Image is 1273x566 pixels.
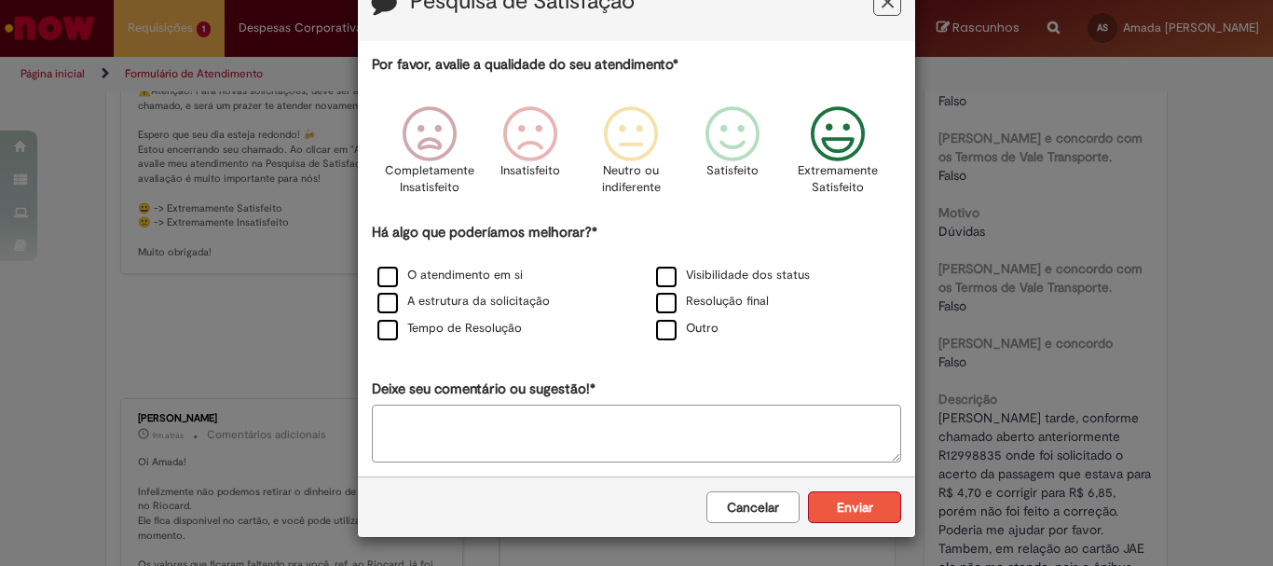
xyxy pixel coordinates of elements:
p: Extremamente Satisfeito [798,162,878,197]
label: Tempo de Resolução [377,320,522,338]
div: Completamente Insatisfeito [382,92,477,220]
label: Visibilidade dos status [656,267,810,284]
p: Insatisfeito [500,162,560,180]
label: Resolução final [656,293,769,311]
div: Satisfeito [684,92,779,220]
p: Neutro ou indiferente [597,162,664,197]
label: Deixe seu comentário ou sugestão!* [372,380,595,399]
div: Insatisfeito [483,92,578,220]
label: A estrutura da solicitação [377,293,550,311]
div: Neutro ou indiferente [583,92,678,220]
label: O atendimento em si [377,267,523,284]
p: Completamente Insatisfeito [385,162,474,197]
label: Por favor, avalie a qualidade do seu atendimento* [372,55,678,75]
label: Outro [656,320,719,338]
button: Enviar [808,491,901,523]
button: Cancelar [706,491,800,523]
div: Extremamente Satisfeito [786,92,892,220]
div: Há algo que poderíamos melhorar?* [372,223,901,343]
p: Satisfeito [706,162,759,180]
